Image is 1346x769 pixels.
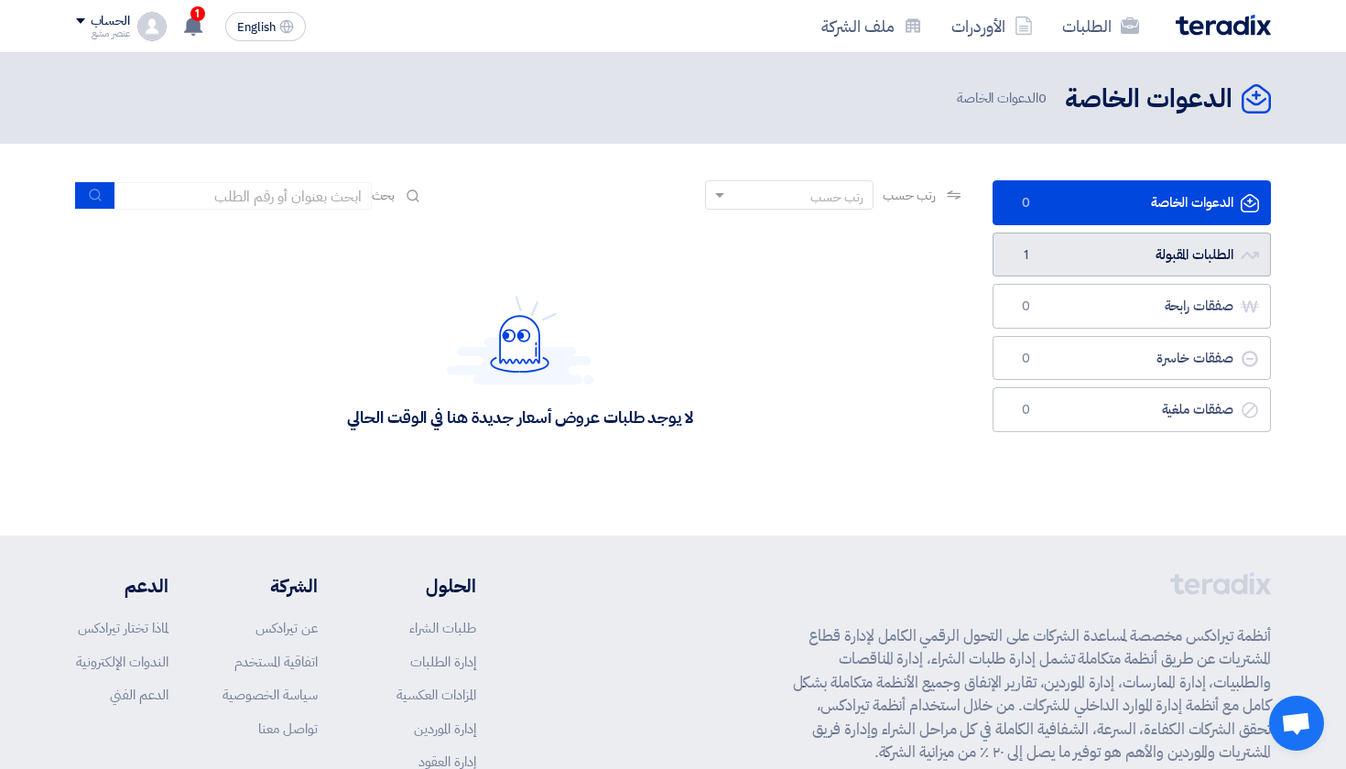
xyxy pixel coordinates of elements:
span: 0 [1038,88,1047,108]
div: الحساب [91,14,130,29]
div: رتب حسب [810,188,863,207]
a: صفقات خاسرة0 [993,336,1271,381]
a: لماذا تختار تيرادكس [78,618,168,638]
a: الندوات الإلكترونية [76,652,168,672]
button: English [225,12,306,41]
li: الحلول [373,572,476,600]
a: الدعوات الخاصة0 [993,180,1271,225]
span: 0 [1015,298,1037,316]
img: Teradix logo [1176,15,1271,36]
li: الشركة [223,572,318,600]
span: 1 [1015,246,1037,265]
a: اتفاقية المستخدم [234,652,318,672]
a: ملف الشركة [807,5,937,48]
a: الأوردرات [937,5,1047,48]
div: لا يوجد طلبات عروض أسعار جديدة هنا في الوقت الحالي [347,406,692,428]
a: صفقات رابحة0 [993,284,1271,329]
h2: الدعوات الخاصة [1065,81,1232,117]
a: تواصل معنا [258,719,318,739]
img: Hello [447,296,593,384]
span: بحث [372,186,396,205]
a: إدارة الطلبات [410,652,476,672]
input: ابحث بعنوان أو رقم الطلب [115,182,372,210]
span: English [237,21,276,34]
a: إدارة الموردين [414,719,476,739]
span: الدعوات الخاصة [957,88,1050,109]
p: أنظمة تيرادكس مخصصة لمساعدة الشركات على التحول الرقمي الكامل لإدارة قطاع المشتريات عن طريق أنظمة ... [793,624,1271,764]
span: 0 [1015,194,1037,212]
span: 0 [1015,350,1037,368]
a: سياسة الخصوصية [223,685,318,705]
img: profile_test.png [137,12,167,41]
span: رتب حسب [883,186,935,205]
a: عن تيرادكس [255,618,318,638]
div: عنصر مشع [76,28,130,38]
li: الدعم [76,572,168,600]
a: الدعم الفني [110,685,168,705]
a: الطلبات [1047,5,1154,48]
a: طلبات الشراء [409,618,476,638]
a: المزادات العكسية [396,685,476,705]
div: Open chat [1269,696,1324,751]
span: 1 [190,6,205,21]
a: صفقات ملغية0 [993,387,1271,432]
a: الطلبات المقبولة1 [993,233,1271,277]
span: 0 [1015,401,1037,419]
